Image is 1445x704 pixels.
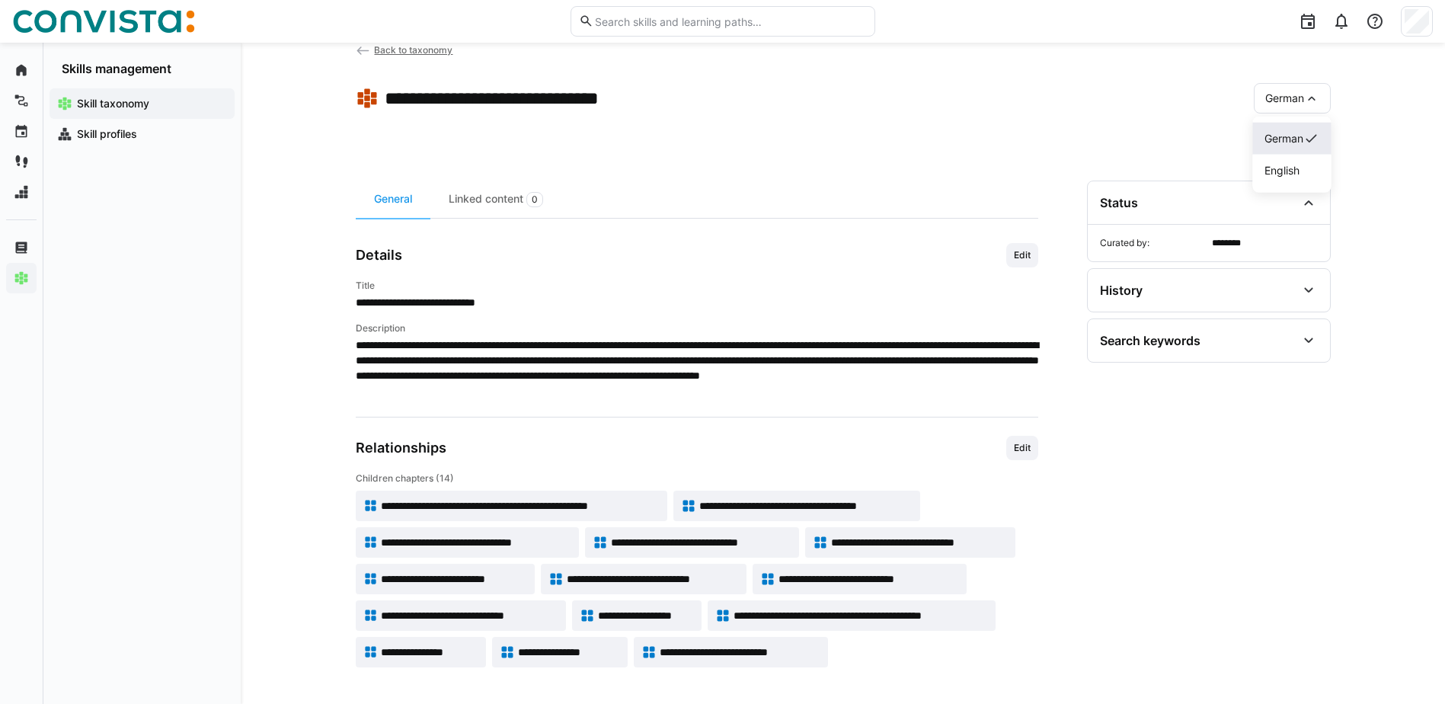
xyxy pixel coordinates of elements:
[532,194,538,206] span: 0
[1012,249,1032,261] span: Edit
[1006,243,1038,267] button: Edit
[356,247,402,264] h3: Details
[1265,91,1304,106] span: German
[356,44,453,56] a: Back to taxonomy
[1100,195,1138,210] div: Status
[1264,163,1300,178] span: English
[1012,442,1032,454] span: Edit
[1264,131,1303,146] span: German
[1100,283,1143,298] div: History
[356,280,1038,292] h4: Title
[374,44,452,56] span: Back to taxonomy
[356,181,430,218] div: General
[1006,436,1038,460] button: Edit
[356,440,446,456] h3: Relationships
[1100,237,1206,249] span: Curated by:
[593,14,866,28] input: Search skills and learning paths…
[356,322,1038,334] h4: Description
[356,472,1038,485] h4: Children chapters (14)
[430,181,561,218] div: Linked content
[1100,333,1200,348] div: Search keywords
